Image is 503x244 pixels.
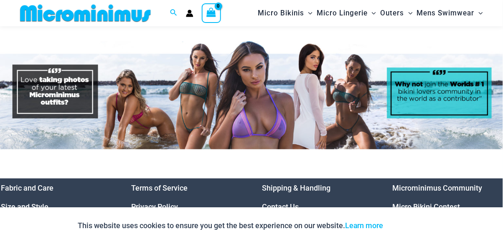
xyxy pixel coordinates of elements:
img: MM SHOP LOGO FLAT [17,4,154,23]
a: Terms of Service [132,184,188,192]
a: Search icon link [170,8,178,18]
a: Account icon link [186,10,193,17]
span: Mens Swimwear [417,3,475,24]
span: Micro Lingerie [317,3,368,24]
span: Outers [381,3,404,24]
span: Menu Toggle [475,3,483,24]
a: Micro Bikini Contest [393,202,460,211]
nav: Menu [393,179,503,235]
a: Size and Style [1,202,48,211]
span: Micro Bikinis [258,3,304,24]
a: Microminimus Community [393,184,483,192]
a: OutersMenu ToggleMenu Toggle [379,3,415,24]
aside: Footer Widget 4 [393,179,503,235]
nav: Menu [262,179,372,235]
span: Menu Toggle [304,3,312,24]
p: This website uses cookies to ensure you get the best experience on our website. [78,219,384,232]
a: Contact Us [262,202,299,211]
nav: Menu [132,179,241,235]
aside: Footer Widget 1 [1,179,111,235]
button: Accept [390,216,425,236]
a: Micro BikinisMenu ToggleMenu Toggle [256,3,315,24]
nav: Site Navigation [254,1,486,25]
a: Privacy Policy [132,202,178,211]
a: Shipping & Handling [262,184,330,192]
aside: Footer Widget 3 [262,179,372,235]
a: Learn more [345,221,384,230]
a: Fabric and Care [1,184,53,192]
span: Menu Toggle [404,3,413,24]
a: View Shopping Cart, empty [202,3,221,23]
a: Micro LingerieMenu ToggleMenu Toggle [315,3,378,24]
a: Mens SwimwearMenu ToggleMenu Toggle [415,3,485,24]
aside: Footer Widget 2 [132,179,241,235]
span: Menu Toggle [368,3,376,24]
nav: Menu [1,179,111,235]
